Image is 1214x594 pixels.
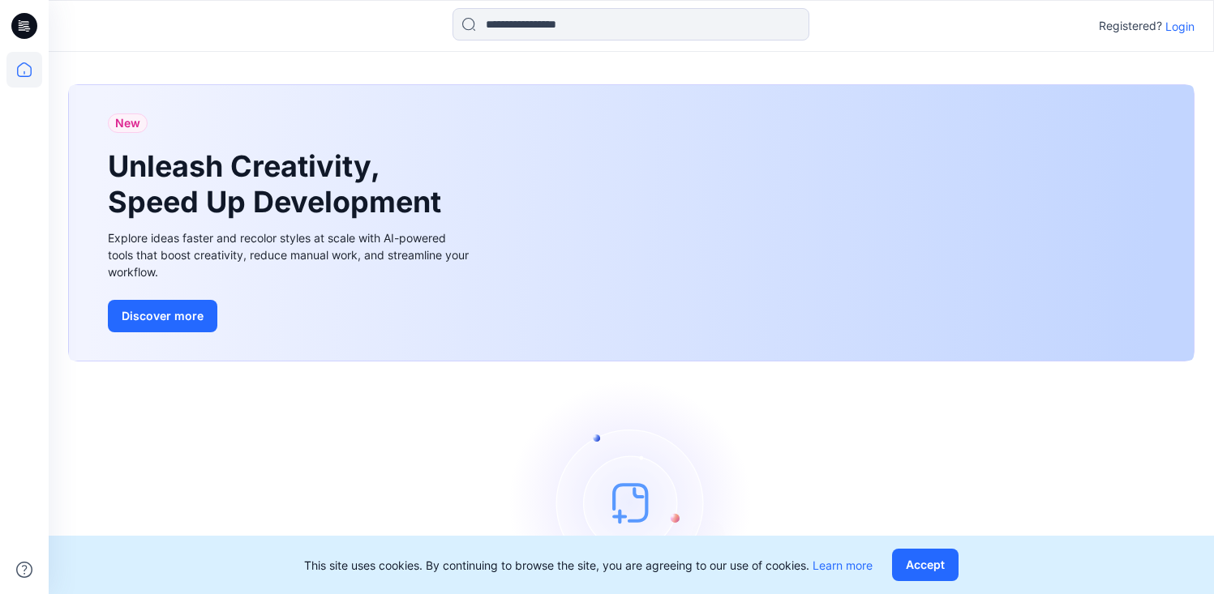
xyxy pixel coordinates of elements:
[108,300,473,332] a: Discover more
[108,229,473,280] div: Explore ideas faster and recolor styles at scale with AI-powered tools that boost creativity, red...
[108,300,217,332] button: Discover more
[813,558,873,572] a: Learn more
[108,149,448,219] h1: Unleash Creativity, Speed Up Development
[892,549,959,581] button: Accept
[115,113,140,133] span: New
[1165,18,1195,35] p: Login
[304,557,873,574] p: This site uses cookies. By continuing to browse the site, you are agreeing to our use of cookies.
[1099,16,1162,36] p: Registered?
